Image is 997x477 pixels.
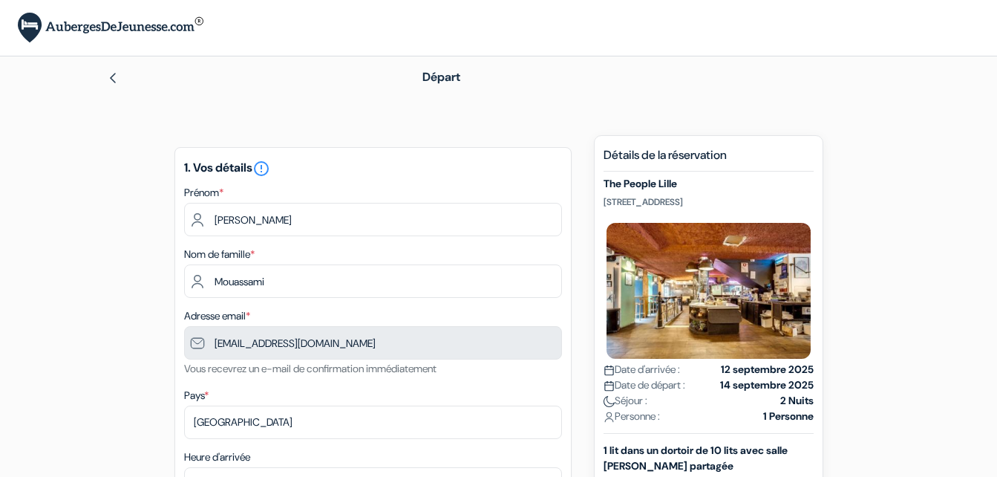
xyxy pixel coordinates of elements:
[721,362,814,377] strong: 12 septembre 2025
[107,72,119,84] img: left_arrow.svg
[604,380,615,392] img: calendar.svg
[763,409,814,424] strong: 1 Personne
[184,308,250,324] label: Adresse email
[184,450,250,465] label: Heure d'arrivée
[184,203,562,236] input: Entrez votre prénom
[780,393,814,409] strong: 2 Nuits
[604,393,647,409] span: Séjour :
[184,247,255,262] label: Nom de famille
[604,377,685,393] span: Date de départ :
[604,196,814,208] p: [STREET_ADDRESS]
[252,160,270,175] a: error_outline
[184,265,562,298] input: Entrer le nom de famille
[184,160,562,178] h5: 1. Vos détails
[720,377,814,393] strong: 14 septembre 2025
[604,412,615,423] img: user_icon.svg
[604,148,814,172] h5: Détails de la réservation
[604,409,660,424] span: Personne :
[18,13,203,43] img: AubergesDeJeunesse.com
[422,69,460,85] span: Départ
[184,388,209,403] label: Pays
[604,178,814,190] h5: The People Lille
[252,160,270,178] i: error_outline
[184,362,437,375] small: Vous recevrez un e-mail de confirmation immédiatement
[184,185,223,201] label: Prénom
[604,362,680,377] span: Date d'arrivée :
[604,444,788,473] b: 1 lit dans un dortoir de 10 lits avec salle [PERSON_NAME] partagée
[604,396,615,407] img: moon.svg
[184,326,562,360] input: Entrer adresse e-mail
[604,365,615,376] img: calendar.svg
